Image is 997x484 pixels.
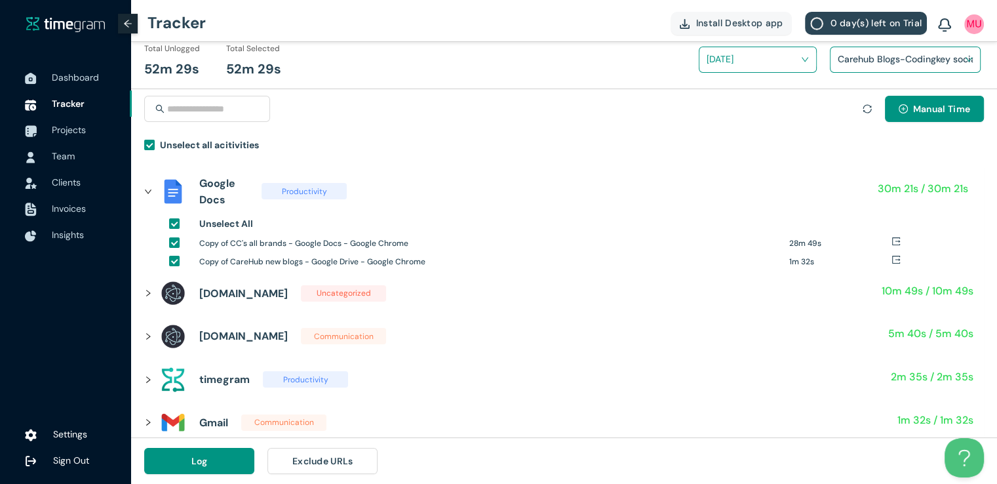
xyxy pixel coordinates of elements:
[144,448,254,474] button: Log
[199,371,250,388] h1: timegram
[241,414,326,431] span: Communication
[144,418,152,426] span: right
[26,16,105,32] a: timegram
[160,367,186,393] img: assets%2Ficons%2Ftg.png
[878,180,968,197] h1: 30m 21s / 30m 21s
[838,49,992,69] h1: Carehub Blogs-Codingkey socials
[913,102,970,116] span: Manual Time
[226,59,281,79] h1: 52m 29s
[160,138,259,152] h1: Unselect all acitivities
[144,333,152,340] span: right
[888,325,973,342] h1: 5m 40s / 5m 40s
[199,216,253,231] h1: Unselect All
[25,178,37,189] img: InvoiceIcon
[160,178,186,205] img: assets%2Ficons%2Fdocs_official.png
[199,414,228,431] h1: Gmail
[147,3,206,43] h1: Tracker
[789,256,891,268] h1: 1m 32s
[938,18,951,33] img: BellIcon
[53,428,87,440] span: Settings
[891,255,901,264] span: export
[160,323,186,350] img: assets%2Ficons%2Felectron-logo.png
[830,16,922,30] span: 0 day(s) left on Trial
[899,104,908,115] span: plus-circle
[897,412,973,428] h1: 1m 32s / 1m 32s
[267,448,378,474] button: Exclude URLs
[25,230,37,242] img: InsightsIcon
[964,14,984,34] img: UserIcon
[52,176,81,188] span: Clients
[52,124,86,136] span: Projects
[945,438,984,477] iframe: Toggle Customer Support
[144,376,152,384] span: right
[789,237,891,250] h1: 28m 49s
[891,237,901,246] span: export
[696,16,783,30] span: Install Desktop app
[52,203,86,214] span: Invoices
[52,98,85,110] span: Tracker
[263,371,348,388] span: Productivity
[25,73,37,85] img: DashboardIcon
[26,16,105,31] img: timegram
[53,454,89,466] span: Sign Out
[52,71,99,83] span: Dashboard
[144,188,152,195] span: right
[199,237,779,250] h1: Copy of CC's all brands - Google Docs - Google Chrome
[199,256,779,268] h1: Copy of CareHub new blogs - Google Drive - Google Chrome
[292,454,353,468] span: Exclude URLs
[885,96,984,122] button: plus-circleManual Time
[123,19,132,28] span: arrow-left
[52,150,75,162] span: Team
[863,104,872,113] span: sync
[144,59,199,79] h1: 52m 29s
[891,369,973,385] h1: 2m 35s / 2m 35s
[191,454,208,468] span: Log
[160,409,186,435] img: assets%2Ficons%2Ficons8-gmail-240.png
[160,280,186,306] img: assets%2Ficons%2Felectron-logo.png
[680,19,690,29] img: DownloadApp
[52,229,84,241] span: Insights
[25,203,37,216] img: InvoiceIcon
[144,43,200,55] h1: Total Unlogged
[301,285,386,302] span: Uncategorized
[25,99,37,111] img: TimeTrackerIcon
[155,104,165,113] span: search
[25,125,37,137] img: ProjectIcon
[262,183,347,199] span: Productivity
[199,328,288,344] h1: [DOMAIN_NAME]
[199,285,288,302] h1: [DOMAIN_NAME]
[25,428,37,441] img: settings.78e04af822cf15d41b38c81147b09f22.svg
[805,12,927,35] button: 0 day(s) left on Trial
[25,455,37,467] img: logOut.ca60ddd252d7bab9102ea2608abe0238.svg
[882,283,973,299] h1: 10m 49s / 10m 49s
[301,328,386,344] span: Communication
[226,43,280,55] h1: Total Selected
[671,12,792,35] button: Install Desktop app
[144,289,152,297] span: right
[199,175,248,208] h1: Google Docs
[25,151,37,163] img: UserIcon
